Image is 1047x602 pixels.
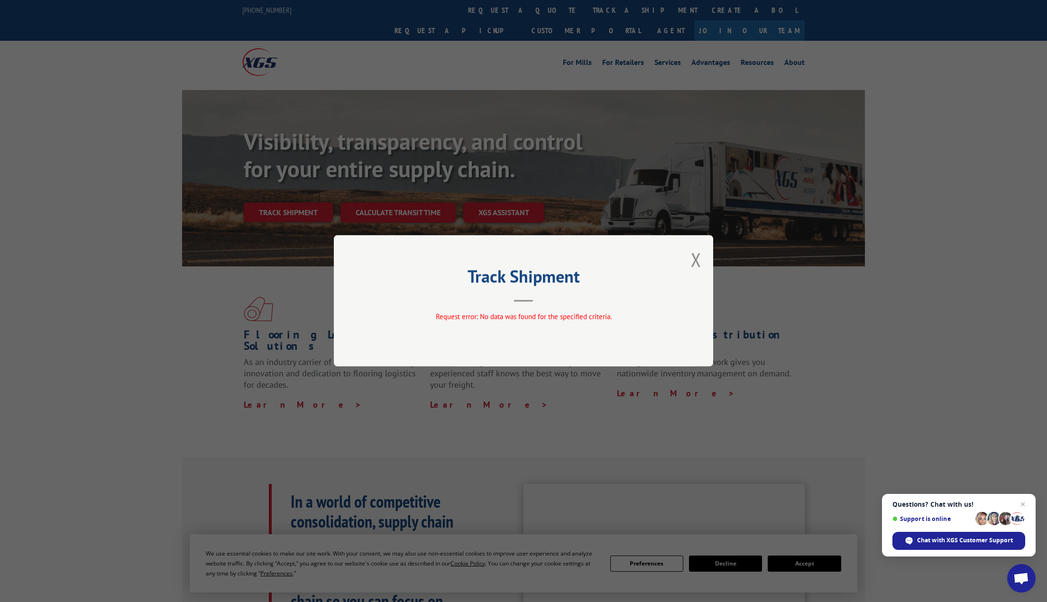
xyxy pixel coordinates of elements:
span: Chat with XGS Customer Support [917,536,1013,545]
button: Close modal [691,247,701,272]
h2: Track Shipment [381,270,666,288]
div: Chat with XGS Customer Support [892,532,1025,550]
span: Support is online [892,515,972,522]
span: Request error: No data was found for the specified criteria. [436,312,612,321]
div: Open chat [1007,564,1036,593]
span: Questions? Chat with us! [892,501,1025,508]
span: Close chat [1017,499,1029,510]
